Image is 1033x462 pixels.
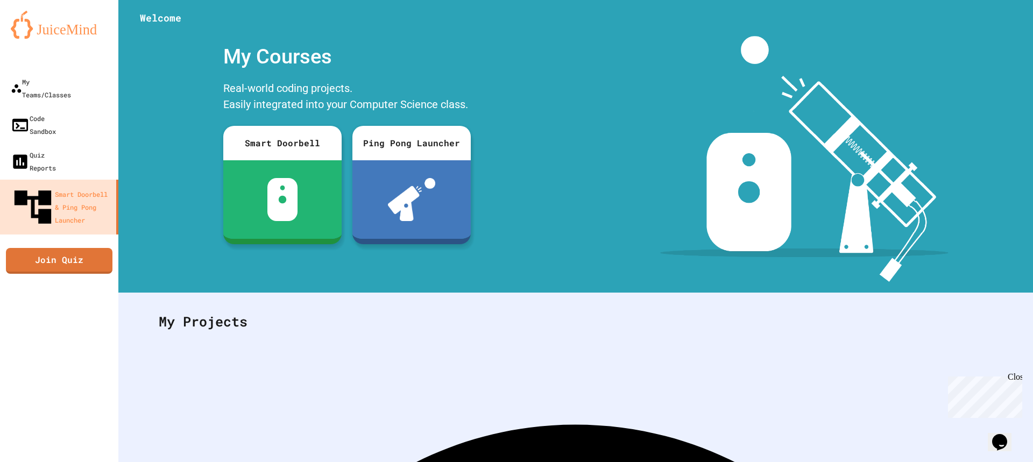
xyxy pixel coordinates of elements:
iframe: chat widget [988,419,1022,451]
div: Smart Doorbell & Ping Pong Launcher [11,185,112,229]
div: Chat with us now!Close [4,4,74,68]
div: Ping Pong Launcher [352,126,471,160]
a: Join Quiz [6,248,112,274]
div: Quiz Reports [11,148,56,174]
img: logo-orange.svg [11,11,108,39]
div: Code Sandbox [11,112,56,138]
div: Smart Doorbell [223,126,342,160]
div: My Teams/Classes [11,75,71,101]
div: Real-world coding projects. Easily integrated into your Computer Science class. [218,77,476,118]
iframe: chat widget [944,372,1022,418]
img: ppl-with-ball.png [388,178,436,221]
div: My Courses [218,36,476,77]
div: My Projects [148,301,1003,343]
img: sdb-white.svg [267,178,298,221]
img: banner-image-my-projects.png [660,36,949,282]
